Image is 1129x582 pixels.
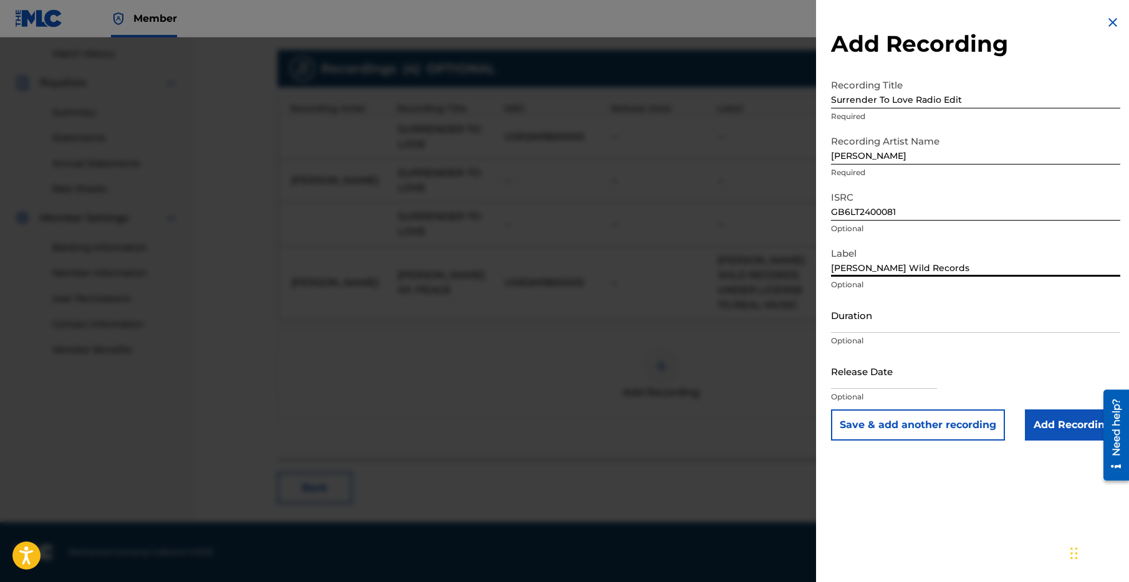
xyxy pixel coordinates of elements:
[133,11,177,26] span: Member
[831,391,1120,403] p: Optional
[831,223,1120,234] p: Optional
[831,409,1005,441] button: Save & add another recording
[111,11,126,26] img: Top Rightsholder
[1094,385,1129,485] iframe: Resource Center
[831,335,1120,346] p: Optional
[1025,409,1120,441] input: Add Recording
[1070,535,1078,572] div: Drag
[15,9,63,27] img: MLC Logo
[831,30,1120,58] h2: Add Recording
[831,279,1120,290] p: Optional
[1067,522,1129,582] iframe: Chat Widget
[831,167,1120,178] p: Required
[831,111,1120,122] p: Required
